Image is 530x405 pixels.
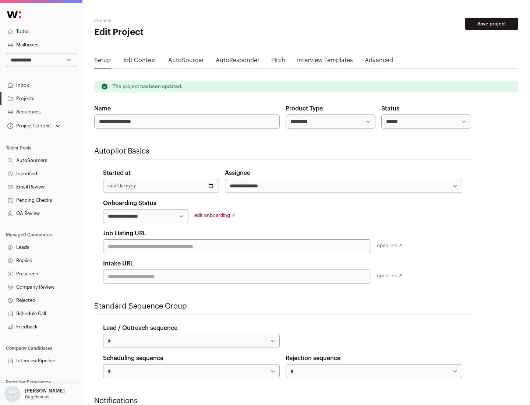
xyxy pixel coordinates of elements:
label: Status [381,104,399,113]
label: Product Type [286,104,323,113]
a: Pitch [271,56,285,68]
a: Job Context [123,56,156,68]
a: edit onboarding ↗ [194,213,235,218]
label: Rejection sequence [286,354,340,363]
img: nopic.png [4,386,21,402]
a: Setup [94,56,111,68]
button: Open dropdown [6,121,61,131]
label: Name [94,104,111,113]
h1: Edit Project [94,27,236,38]
button: Save project [465,18,518,30]
p: [PERSON_NAME] [25,388,65,394]
p: Bagelicious [25,394,49,400]
label: Onboarding Status [103,199,156,208]
h2: Autopilot Basics [94,146,471,156]
button: Open dropdown [3,386,66,402]
a: Advanced [365,56,393,68]
label: Intake URL [103,259,134,268]
a: Interview Templates [297,56,353,68]
img: Wellfound [3,7,25,22]
a: AutoSourcer [168,56,204,68]
p: The project has been updated. [113,84,183,89]
h2: Standard Sequence Group [94,301,471,311]
label: Job Listing URL [103,229,146,238]
h2: Projects [94,18,236,24]
label: Lead / Outreach sequence [103,324,177,332]
div: Project Context [6,123,51,129]
a: AutoResponder [216,56,259,68]
label: Scheduling sequence [103,354,163,363]
label: Started at [103,169,131,177]
label: Assignee [225,169,250,177]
